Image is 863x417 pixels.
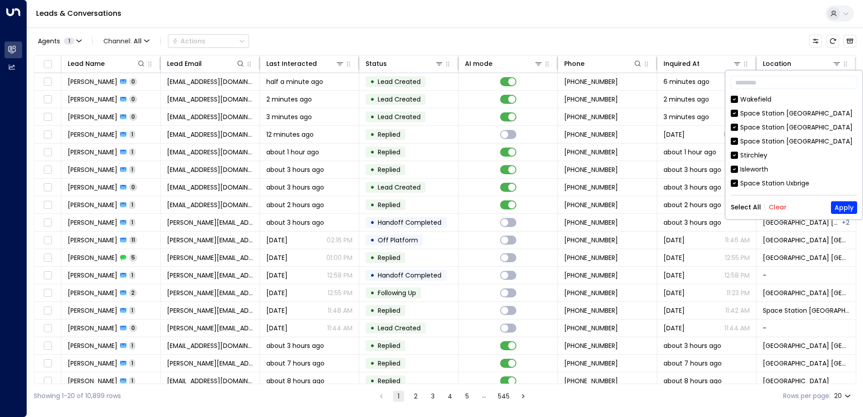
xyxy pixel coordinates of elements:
span: +447908966275 [564,148,618,157]
span: Handoff Completed [378,218,441,227]
nav: pagination navigation [376,390,529,402]
span: Space Station St Johns Wood [763,288,849,297]
button: Go to page 5 [462,391,473,402]
span: Jul 24, 2025 [663,236,685,245]
span: Aug 06, 2025 [266,271,288,280]
p: 08:01 PM [724,130,750,139]
span: Nicolas Papageporgiou [68,130,117,139]
div: Showing 1-20 of 10,899 rows [34,391,121,401]
span: 0 [129,113,137,120]
span: +447896543215 [564,77,618,86]
div: Stirchley [731,151,857,160]
span: Lead Created [378,324,421,333]
td: - [756,267,856,284]
div: Space Station [GEOGRAPHIC_DATA] [740,123,853,132]
span: 1 [129,166,135,173]
span: Aug 06, 2025 [266,253,288,262]
span: Dawn Brooke [68,200,117,209]
span: Shari Carlson [68,236,117,245]
label: Rows per page: [783,391,831,401]
div: • [370,109,375,125]
span: Lead Created [378,183,421,192]
div: Lead Email [167,58,245,69]
span: premaalexzander16@gmail.com [167,376,253,385]
button: Select All [731,204,761,211]
div: AI mode [465,58,543,69]
span: about 3 hours ago [663,183,721,192]
span: 12 minutes ago [266,130,314,139]
a: Leads & Conversations [36,8,121,19]
span: 1 [129,359,135,367]
span: Shari Carlson [68,288,117,297]
div: Space Station [GEOGRAPHIC_DATA] [740,109,853,118]
div: Lead Email [167,58,202,69]
span: +447594175474 [564,236,618,245]
span: Shari Carlson [68,253,117,262]
button: Clear [769,204,787,211]
span: about 8 hours ago [663,376,722,385]
span: sally88sad@gmail.com [167,77,253,86]
span: +447594175474 [564,271,618,280]
span: +447818915645 [564,376,618,385]
span: 1 [129,218,135,226]
div: Space Station [GEOGRAPHIC_DATA] [731,123,857,132]
span: +447765864554 [564,200,618,209]
span: Toggle select row [42,164,53,176]
span: Shari Carlson [68,218,117,227]
span: 11 [129,236,137,244]
button: Go to page 2 [410,391,421,402]
div: Phone [564,58,585,69]
span: about 3 hours ago [663,165,721,174]
div: Wakefield [731,95,857,104]
p: 11:44 AM [724,324,750,333]
p: 12:58 PM [724,271,750,280]
span: Jul 24, 2025 [663,324,685,333]
span: shari.carlson@gmail.com [167,306,253,315]
p: 01:00 PM [326,253,353,262]
div: • [370,250,375,265]
span: 1 [129,148,135,156]
span: 3 minutes ago [266,112,312,121]
span: +447475091691 [564,359,618,368]
span: 3 minutes ago [663,112,709,121]
span: Replied [378,148,400,157]
span: Toggle select row [42,199,53,211]
span: Replied [378,359,400,368]
span: Toggle select row [42,305,53,316]
span: Prema Alexzander [68,376,117,385]
div: Status [366,58,444,69]
span: Shari Carlson [68,324,117,333]
div: • [370,74,375,89]
span: +447896543215 [564,112,618,121]
div: Last Interacted [266,58,344,69]
span: Sally Sad [68,112,117,121]
span: about 3 hours ago [266,165,324,174]
span: Replied [378,253,400,262]
div: Inquired At [663,58,700,69]
span: shari.carlson@gmail.com [167,288,253,297]
span: Toggle select all [42,59,53,70]
span: Replied [378,376,400,385]
span: Space Station Kings Heath [763,341,849,350]
span: shari.carlson@gmail.com [167,218,253,227]
span: Space Station Stirchley [763,376,829,385]
span: +447594175474 [564,306,618,315]
td: - [756,320,856,337]
span: +447594175474 [564,288,618,297]
div: • [370,162,375,177]
span: Aug 06, 2025 [663,271,685,280]
span: 0 [129,95,137,103]
span: Keon Dariany [68,183,117,192]
span: 1 [129,377,135,385]
button: Agents1 [34,35,85,47]
div: • [370,180,375,195]
span: about 2 hours ago [663,200,721,209]
div: 20 [834,389,853,403]
span: Space Station St Johns Wood [763,253,849,262]
span: Following Up [378,288,416,297]
p: 11:23 PM [727,288,750,297]
span: Keon Dariany [68,165,117,174]
span: about 7 hours ago [663,359,722,368]
div: Location [763,58,791,69]
div: • [370,144,375,160]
